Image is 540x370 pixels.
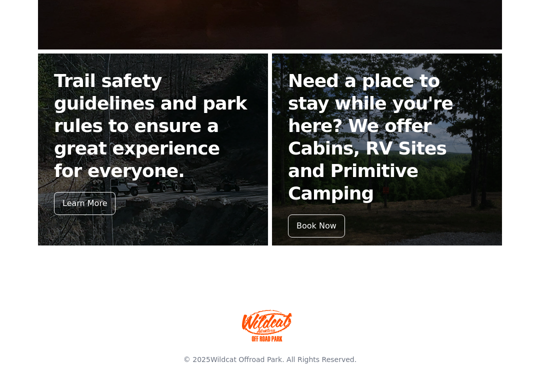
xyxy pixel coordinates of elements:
[288,214,345,237] div: Book Now
[288,69,486,204] h2: Need a place to stay while you're here? We offer Cabins, RV Sites and Primitive Camping
[183,355,356,363] span: © 2025 . All Rights Reserved.
[54,69,252,182] h2: Trail safety guidelines and park rules to ensure a great experience for everyone.
[210,355,282,363] a: Wildcat Offroad Park
[38,53,268,245] a: Trail safety guidelines and park rules to ensure a great experience for everyone. Learn More
[272,53,502,245] a: Need a place to stay while you're here? We offer Cabins, RV Sites and Primitive Camping Book Now
[242,309,292,341] img: Wildcat Offroad park
[54,192,115,215] div: Learn More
